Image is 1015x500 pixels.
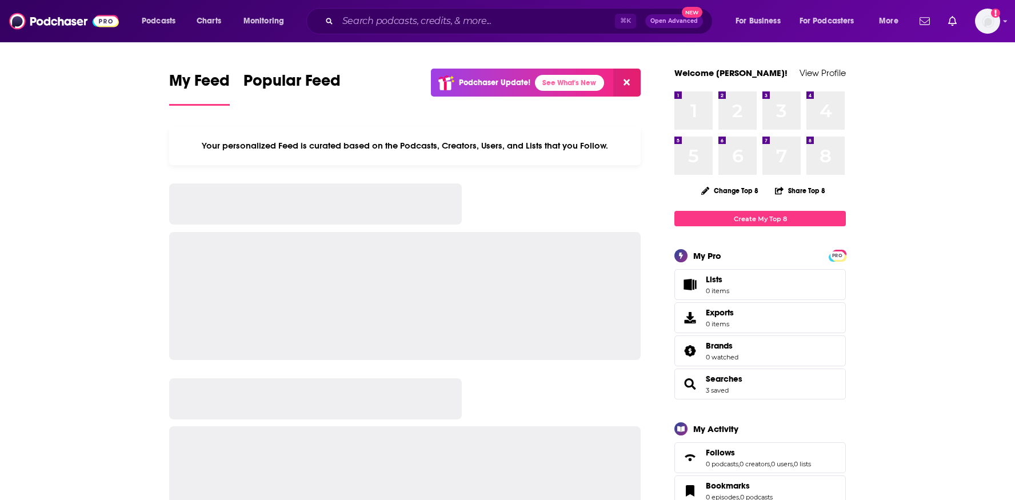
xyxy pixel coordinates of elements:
span: Open Advanced [650,18,698,24]
span: , [793,460,794,468]
a: 0 lists [794,460,811,468]
span: For Podcasters [800,13,854,29]
a: Exports [674,302,846,333]
a: Follows [678,450,701,466]
a: Brands [678,343,701,359]
span: , [770,460,771,468]
a: 0 watched [706,353,738,361]
span: PRO [830,251,844,260]
div: Your personalized Feed is curated based on the Podcasts, Creators, Users, and Lists that you Follow. [169,126,641,165]
span: Monitoring [243,13,284,29]
a: Create My Top 8 [674,211,846,226]
span: More [879,13,898,29]
span: 0 items [706,320,734,328]
a: Searches [706,374,742,384]
img: Podchaser - Follow, Share and Rate Podcasts [9,10,119,32]
a: See What's New [535,75,604,91]
span: Follows [674,442,846,473]
button: open menu [235,12,299,30]
svg: Add a profile image [991,9,1000,18]
a: 0 creators [740,460,770,468]
span: Exports [706,307,734,318]
span: Podcasts [142,13,175,29]
span: Exports [678,310,701,326]
span: Logged in as allisonstowell [975,9,1000,34]
button: open menu [871,12,913,30]
button: Share Top 8 [774,179,826,202]
a: PRO [830,251,844,259]
span: Lists [678,277,701,293]
div: Search podcasts, credits, & more... [317,8,724,34]
div: My Pro [693,250,721,261]
span: For Business [736,13,781,29]
span: Brands [674,335,846,366]
div: My Activity [693,423,738,434]
span: My Feed [169,71,230,97]
a: 3 saved [706,386,729,394]
span: Searches [674,369,846,399]
button: open menu [792,12,871,30]
span: New [682,7,702,18]
a: Bookmarks [706,481,773,491]
a: Brands [706,341,738,351]
a: Lists [674,269,846,300]
button: Change Top 8 [694,183,765,198]
a: Charts [189,12,228,30]
img: User Profile [975,9,1000,34]
span: Charts [197,13,221,29]
a: 0 users [771,460,793,468]
span: 0 items [706,287,729,295]
button: open menu [134,12,190,30]
button: Open AdvancedNew [645,14,703,28]
span: Brands [706,341,733,351]
span: Bookmarks [706,481,750,491]
span: Popular Feed [243,71,341,97]
button: open menu [728,12,795,30]
a: My Feed [169,71,230,106]
a: View Profile [800,67,846,78]
a: 0 podcasts [706,460,738,468]
span: Follows [706,447,735,458]
span: ⌘ K [615,14,636,29]
input: Search podcasts, credits, & more... [338,12,615,30]
span: , [738,460,740,468]
span: Lists [706,274,722,285]
a: Show notifications dropdown [944,11,961,31]
a: Show notifications dropdown [915,11,934,31]
a: Welcome [PERSON_NAME]! [674,67,788,78]
a: Bookmarks [678,483,701,499]
a: Popular Feed [243,71,341,106]
a: Follows [706,447,811,458]
button: Show profile menu [975,9,1000,34]
p: Podchaser Update! [459,78,530,87]
span: Lists [706,274,729,285]
a: Searches [678,376,701,392]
